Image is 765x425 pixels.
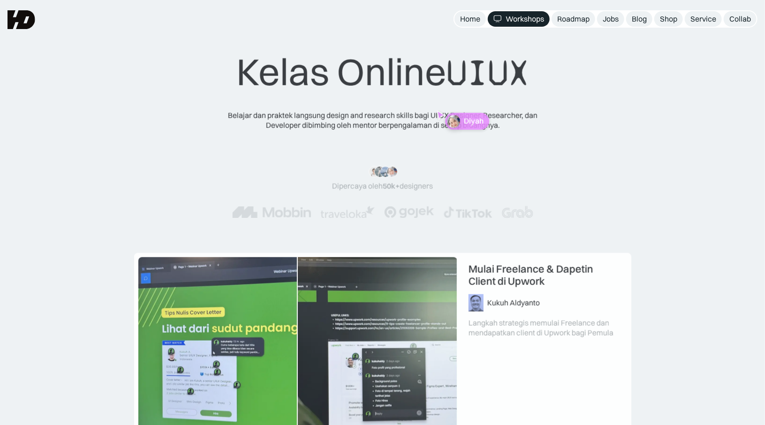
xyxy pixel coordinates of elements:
span: 50k+ [383,181,400,190]
div: Home [460,14,480,24]
div: Blog [632,14,647,24]
div: Dipercaya oleh designers [332,181,433,191]
div: Collab [729,14,751,24]
div: Roadmap [557,14,590,24]
p: Diyah [464,117,484,126]
div: Belajar dan praktek langsung design and research skills bagi UI UX Designer, Researcher, dan Deve... [214,111,552,130]
a: Collab [724,11,757,27]
a: Service [685,11,722,27]
a: Home [454,11,486,27]
div: Service [690,14,716,24]
div: Workshops [506,14,544,24]
span: UIUX [447,51,529,96]
div: Shop [660,14,677,24]
a: Blog [626,11,652,27]
a: Workshops [488,11,550,27]
a: Roadmap [552,11,595,27]
div: Kelas Online [236,49,529,96]
div: Jobs [603,14,619,24]
a: Shop [654,11,683,27]
a: Jobs [597,11,624,27]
